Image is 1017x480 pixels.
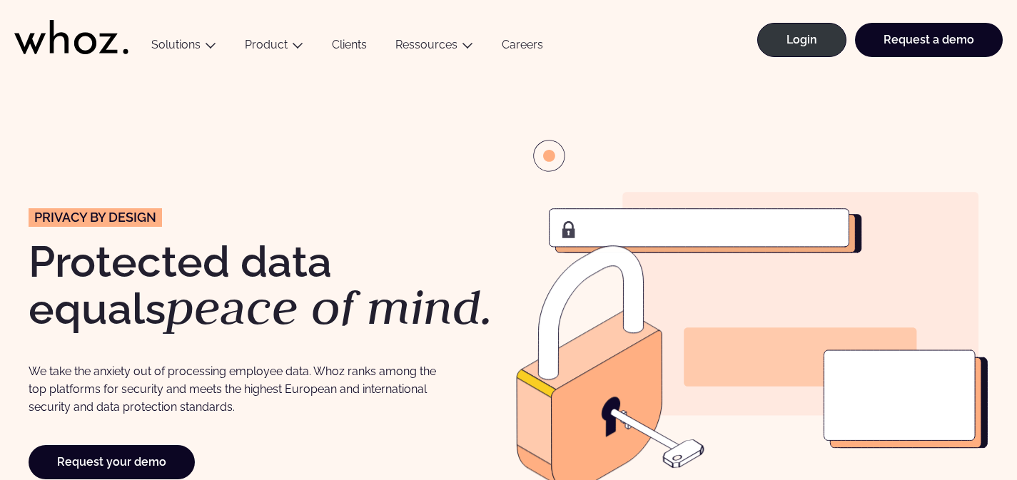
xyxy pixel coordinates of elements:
a: Request a demo [855,23,1003,57]
a: Request your demo [29,445,195,479]
button: Solutions [137,38,231,57]
a: Ressources [395,38,457,51]
a: Careers [487,38,557,57]
span: Privacy by Design [34,211,156,224]
p: We take the anxiety out of processing employee data. Whoz ranks among the top platforms for secur... [29,362,454,417]
a: Clients [318,38,381,57]
em: peace of mind. [166,275,493,338]
a: Login [757,23,846,57]
h1: Protected data equals [29,240,502,332]
button: Product [231,38,318,57]
a: Product [245,38,288,51]
button: Ressources [381,38,487,57]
